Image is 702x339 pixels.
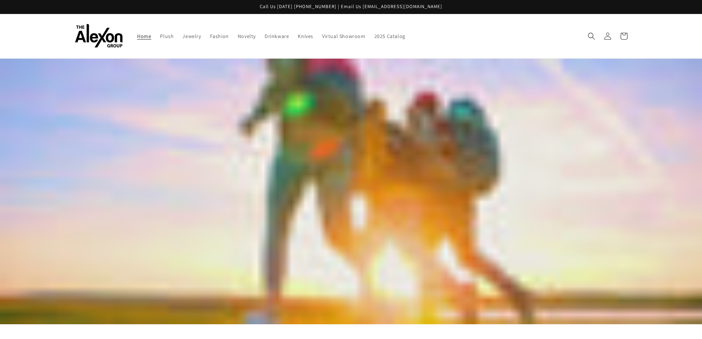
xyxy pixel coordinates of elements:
span: 2025 Catalog [374,33,405,39]
a: Fashion [206,28,233,44]
a: 2025 Catalog [370,28,410,44]
img: The Alexon Group [75,24,123,48]
span: Jewelry [182,33,201,39]
span: Novelty [238,33,256,39]
a: Novelty [233,28,260,44]
a: Jewelry [178,28,205,44]
a: Home [133,28,156,44]
span: Plush [160,33,174,39]
span: Fashion [210,33,229,39]
span: Home [137,33,151,39]
a: Knives [293,28,318,44]
summary: Search [583,28,600,44]
span: Virtual Showroom [322,33,366,39]
a: Virtual Showroom [318,28,370,44]
a: Drinkware [260,28,293,44]
span: Drinkware [265,33,289,39]
span: Knives [298,33,313,39]
a: Plush [156,28,178,44]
